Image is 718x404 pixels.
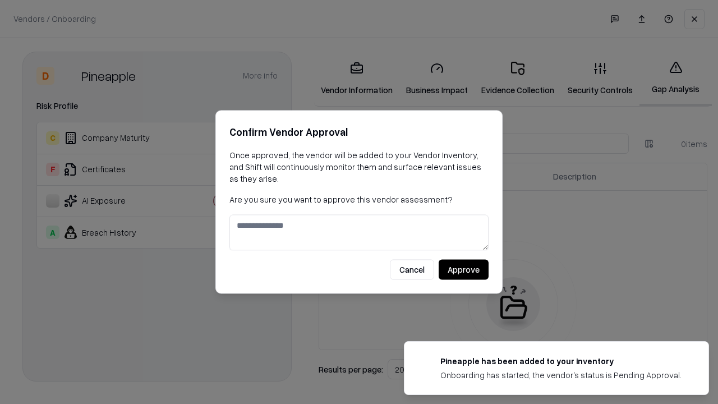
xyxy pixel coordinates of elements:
div: Onboarding has started, the vendor's status is Pending Approval. [440,369,682,381]
button: Approve [439,260,489,280]
h2: Confirm Vendor Approval [229,124,489,140]
p: Are you sure you want to approve this vendor assessment? [229,194,489,205]
button: Cancel [390,260,434,280]
p: Once approved, the vendor will be added to your Vendor Inventory, and Shift will continuously mon... [229,149,489,185]
img: pineappleenergy.com [418,355,431,369]
div: Pineapple has been added to your inventory [440,355,682,367]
